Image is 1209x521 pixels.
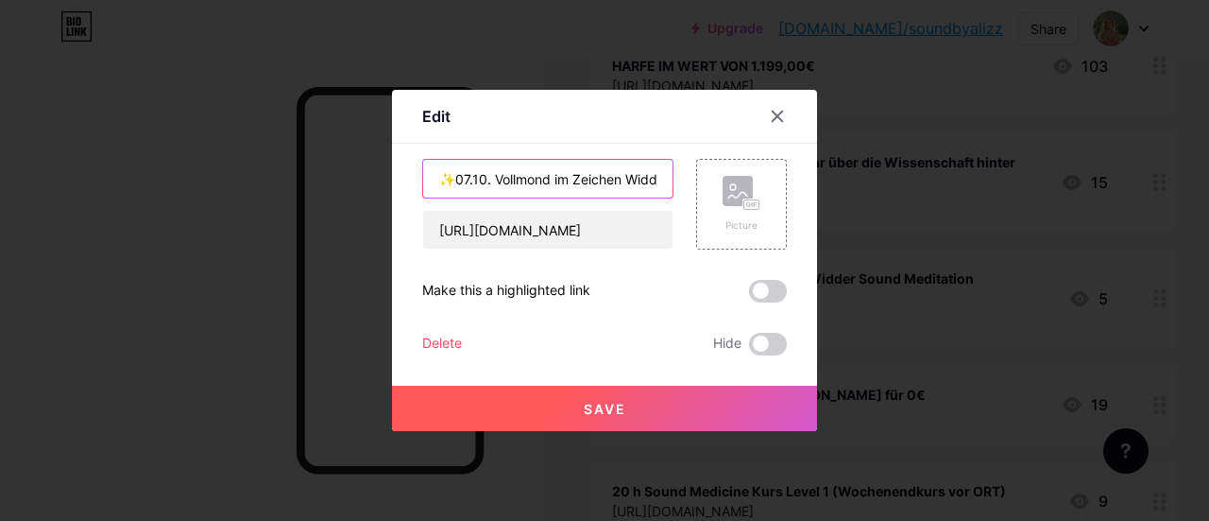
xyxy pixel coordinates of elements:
[423,211,673,249] input: URL
[422,333,462,356] div: Delete
[584,401,626,417] span: Save
[422,105,451,128] div: Edit
[422,280,590,303] div: Make this a highlighted link
[423,160,673,198] input: Title
[723,218,760,233] div: Picture
[392,386,817,431] button: Save
[713,333,741,356] span: Hide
